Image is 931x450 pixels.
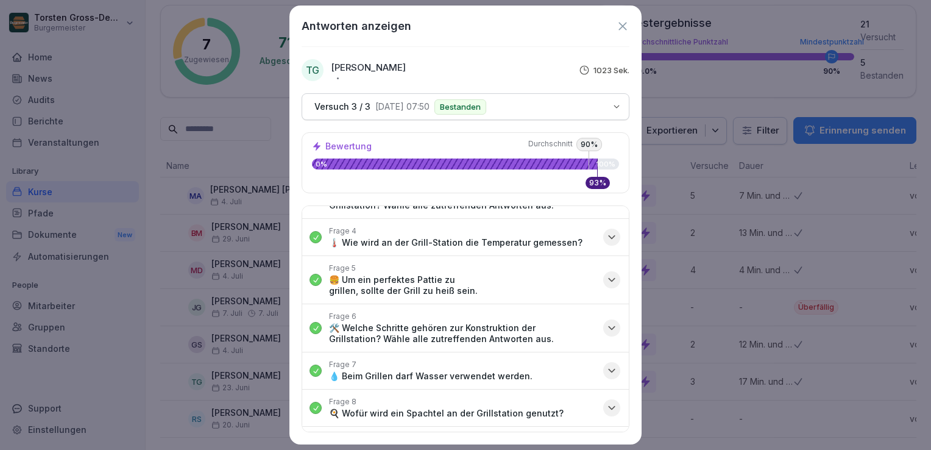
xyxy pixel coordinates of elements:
[375,102,430,112] p: [DATE] 07:50
[593,65,629,75] p: 1023 Sek.
[500,139,573,149] span: Durchschnitt
[302,18,411,34] h1: Antworten anzeigen
[329,360,356,370] p: Frage 7
[596,161,615,168] p: 100%
[329,323,596,345] p: 🛠️ Welche Schritte gehören zur Konstruktion der Grillstation? Wähle alle zutreffenden Antworten aus.
[302,59,324,81] div: TG
[331,61,406,75] p: [PERSON_NAME]
[329,312,356,321] p: Frage 6
[329,226,356,236] p: Frage 4
[302,390,629,426] button: Frage 8🍳 Wofür wird ein Spachtel an der Grillstation genutzt?
[302,304,629,352] button: Frage 6🛠️ Welche Schritte gehören zur Konstruktion der Grillstation? Wähle alle zutreffenden Antw...
[329,263,356,273] p: Frage 5
[589,179,606,187] p: 93 %
[329,237,582,248] p: 🌡️ Wie wird an der Grill-Station die Temperatur gemessen?
[302,219,629,255] button: Frage 4🌡️ Wie wird an der Grill-Station die Temperatur gemessen?
[329,371,533,382] p: 💧 Beim Grillen darf Wasser verwendet werden.
[314,101,370,112] p: Versuch 3 / 3
[440,103,481,111] p: Bestanden
[329,397,356,407] p: Frage 8
[312,161,598,168] p: 0%
[329,408,564,419] p: 🍳 Wofür wird ein Spachtel an der Grillstation genutzt?
[576,138,602,151] p: 90 %
[302,352,629,389] button: Frage 7💧 Beim Grillen darf Wasser verwendet werden.
[302,256,629,304] button: Frage 5🍔 Um ein perfektes Pattie zu grillen, sollte der Grill zu heiß sein.
[325,142,372,151] p: Bewertung
[329,274,596,296] p: 🍔 Um ein perfektes Pattie zu grillen, sollte der Grill zu heiß sein.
